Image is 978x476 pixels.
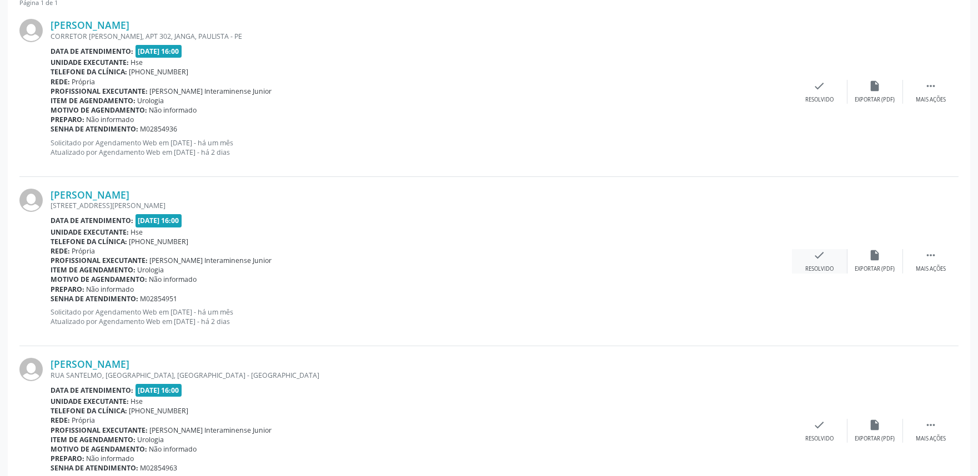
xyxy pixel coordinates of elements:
span: Hse [131,58,143,67]
span: [PERSON_NAME] Interaminense Junior [150,87,272,96]
span: Não informado [87,115,134,124]
b: Rede: [51,77,70,87]
b: Motivo de agendamento: [51,105,147,115]
b: Unidade executante: [51,58,129,67]
i: check [814,80,826,92]
span: M02854936 [141,124,178,134]
b: Profissional executante: [51,256,148,265]
b: Data de atendimento: [51,47,133,56]
div: Resolvido [805,265,834,273]
span: [DATE] 16:00 [136,45,182,58]
a: [PERSON_NAME] [51,19,129,31]
a: [PERSON_NAME] [51,358,129,370]
b: Telefone da clínica: [51,406,127,416]
i:  [925,249,937,261]
b: Motivo de agendamento: [51,275,147,284]
b: Preparo: [51,115,84,124]
img: img [19,358,43,381]
b: Senha de atendimento: [51,463,138,473]
div: Mais ações [916,265,946,273]
div: Exportar (PDF) [855,435,895,443]
span: Urologia [138,96,164,105]
div: CORRETOR [PERSON_NAME], APT 302, JANGA, PAULISTA - PE [51,32,792,41]
b: Motivo de agendamento: [51,444,147,454]
b: Senha de atendimento: [51,294,138,303]
b: Item de agendamento: [51,435,136,444]
i: check [814,419,826,431]
b: Preparo: [51,454,84,463]
b: Rede: [51,416,70,425]
a: [PERSON_NAME] [51,189,129,201]
span: [PHONE_NUMBER] [129,237,189,246]
img: img [19,19,43,42]
span: Urologia [138,435,164,444]
span: Não informado [87,454,134,463]
div: RUA SANTELMO, [GEOGRAPHIC_DATA], [GEOGRAPHIC_DATA] - [GEOGRAPHIC_DATA] [51,371,792,380]
i: insert_drive_file [869,80,881,92]
span: [DATE] 16:00 [136,384,182,397]
b: Data de atendimento: [51,386,133,395]
span: [PERSON_NAME] Interaminense Junior [150,426,272,435]
div: Resolvido [805,96,834,104]
p: Solicitado por Agendamento Web em [DATE] - há um mês Atualizado por Agendamento Web em [DATE] - h... [51,307,792,326]
div: Exportar (PDF) [855,96,895,104]
div: Mais ações [916,435,946,443]
i: insert_drive_file [869,249,881,261]
b: Profissional executante: [51,426,148,435]
span: Própria [72,246,96,256]
p: Solicitado por Agendamento Web em [DATE] - há um mês Atualizado por Agendamento Web em [DATE] - h... [51,138,792,157]
b: Item de agendamento: [51,265,136,275]
span: Hse [131,227,143,237]
div: [STREET_ADDRESS][PERSON_NAME] [51,201,792,210]
b: Telefone da clínica: [51,67,127,77]
span: Hse [131,397,143,406]
i: check [814,249,826,261]
b: Unidade executante: [51,397,129,406]
b: Item de agendamento: [51,96,136,105]
span: Não informado [87,285,134,294]
b: Senha de atendimento: [51,124,138,134]
b: Rede: [51,246,70,256]
div: Mais ações [916,96,946,104]
span: M02854963 [141,463,178,473]
i: insert_drive_file [869,419,881,431]
span: Não informado [149,444,197,454]
img: img [19,189,43,212]
b: Telefone da clínica: [51,237,127,246]
span: Urologia [138,265,164,275]
span: Não informado [149,105,197,115]
span: [PHONE_NUMBER] [129,406,189,416]
span: [PHONE_NUMBER] [129,67,189,77]
span: Própria [72,416,96,425]
i:  [925,80,937,92]
span: Própria [72,77,96,87]
b: Data de atendimento: [51,216,133,225]
b: Preparo: [51,285,84,294]
span: [PERSON_NAME] Interaminense Junior [150,256,272,265]
span: Não informado [149,275,197,284]
b: Unidade executante: [51,227,129,237]
div: Resolvido [805,435,834,443]
div: Exportar (PDF) [855,265,895,273]
b: Profissional executante: [51,87,148,96]
span: M02854951 [141,294,178,303]
span: [DATE] 16:00 [136,214,182,227]
i:  [925,419,937,431]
